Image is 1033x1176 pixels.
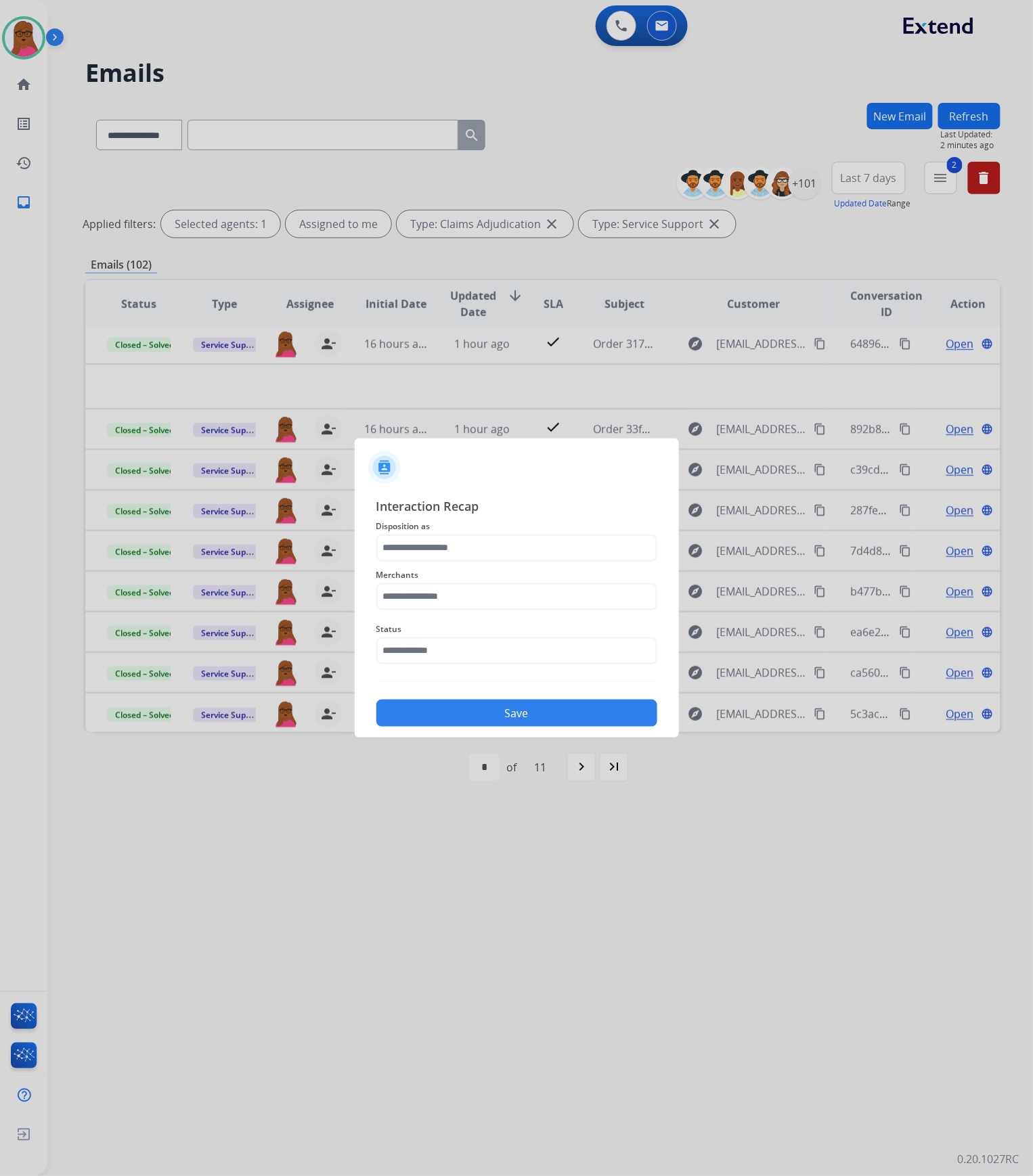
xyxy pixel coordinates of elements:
[958,1152,1019,1168] p: 0.20.1027RC
[376,681,657,681] img: contact-recap-line.svg
[376,567,657,583] span: Merchants
[368,451,401,484] img: contactIcon
[376,700,657,727] button: Save
[376,621,657,637] span: Status
[376,497,657,518] span: Interaction Recap
[376,518,657,535] span: Disposition as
